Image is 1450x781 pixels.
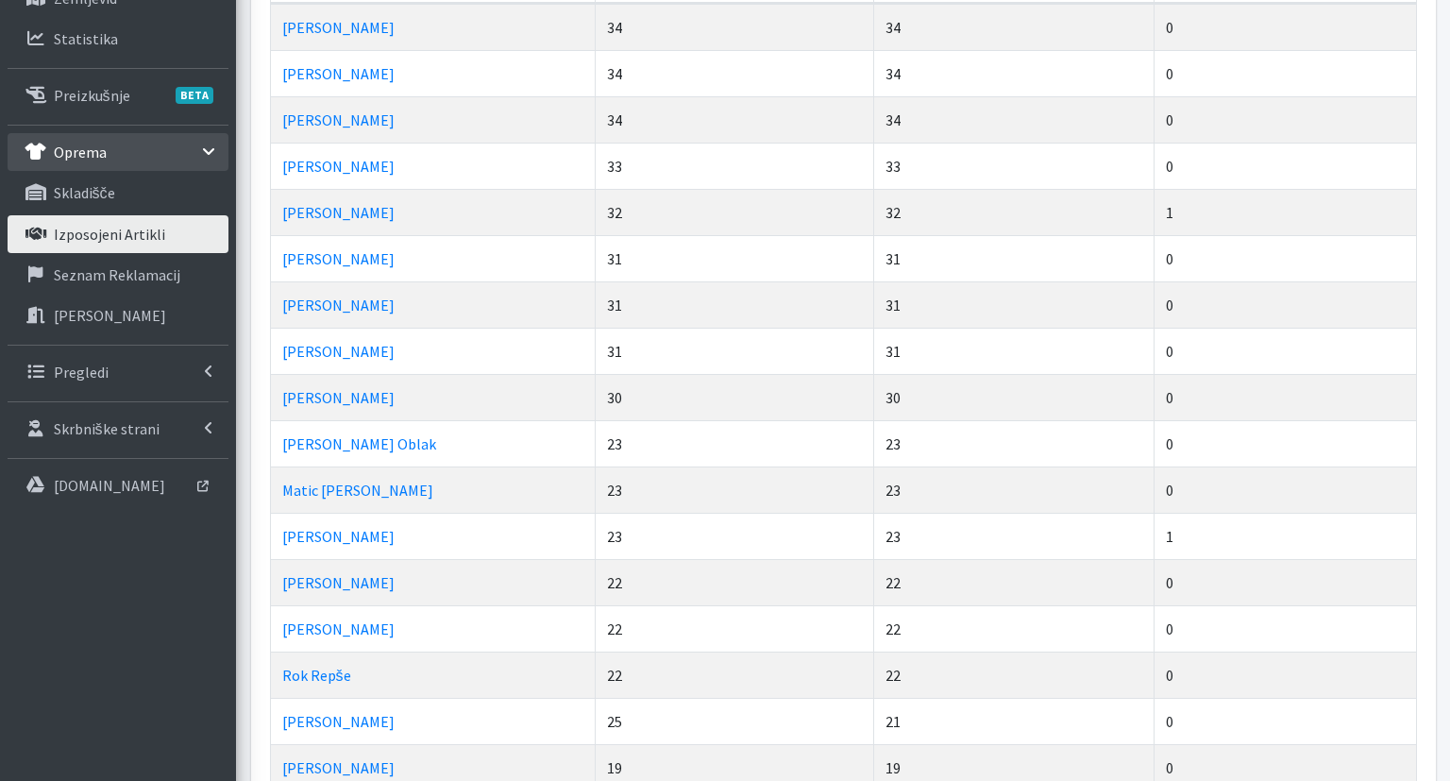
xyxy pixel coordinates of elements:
[1155,50,1417,96] td: 0
[8,410,228,448] a: Skrbniške strani
[1155,4,1417,50] td: 0
[282,712,395,731] a: [PERSON_NAME]
[54,306,166,325] p: [PERSON_NAME]
[1155,189,1417,235] td: 1
[1155,467,1417,513] td: 0
[282,296,395,314] a: [PERSON_NAME]
[874,420,1155,467] td: 23
[596,189,874,235] td: 32
[874,235,1155,281] td: 31
[54,476,165,495] p: [DOMAIN_NAME]
[596,281,874,328] td: 31
[596,652,874,698] td: 22
[282,203,395,222] a: [PERSON_NAME]
[1155,513,1417,559] td: 1
[282,64,395,83] a: [PERSON_NAME]
[1155,374,1417,420] td: 0
[8,297,228,334] a: [PERSON_NAME]
[1155,698,1417,744] td: 0
[282,110,395,129] a: [PERSON_NAME]
[8,215,228,253] a: Izposojeni artikli
[1155,328,1417,374] td: 0
[282,573,395,592] a: [PERSON_NAME]
[54,143,107,161] p: Oprema
[1155,652,1417,698] td: 0
[8,467,228,504] a: [DOMAIN_NAME]
[282,18,395,37] a: [PERSON_NAME]
[282,666,351,685] a: Rok Repše
[874,328,1155,374] td: 31
[282,481,433,500] a: Matic [PERSON_NAME]
[596,328,874,374] td: 31
[874,374,1155,420] td: 30
[596,513,874,559] td: 23
[1155,235,1417,281] td: 0
[282,758,395,777] a: [PERSON_NAME]
[54,265,180,284] p: Seznam reklamacij
[1155,605,1417,652] td: 0
[54,419,160,438] p: Skrbniške strani
[282,249,395,268] a: [PERSON_NAME]
[282,388,395,407] a: [PERSON_NAME]
[1155,559,1417,605] td: 0
[596,96,874,143] td: 34
[874,513,1155,559] td: 23
[8,76,228,114] a: PreizkušnjeBETA
[1155,96,1417,143] td: 0
[874,50,1155,96] td: 34
[596,698,874,744] td: 25
[8,353,228,391] a: Pregledi
[8,133,228,171] a: Oprema
[874,605,1155,652] td: 22
[176,87,213,104] span: BETA
[874,559,1155,605] td: 22
[596,559,874,605] td: 22
[874,4,1155,50] td: 34
[596,374,874,420] td: 30
[8,174,228,212] a: skladišče
[874,96,1155,143] td: 34
[874,189,1155,235] td: 32
[54,225,165,244] p: Izposojeni artikli
[874,281,1155,328] td: 31
[8,256,228,294] a: Seznam reklamacij
[54,183,115,202] p: skladišče
[54,86,130,105] p: Preizkušnje
[596,50,874,96] td: 34
[596,420,874,467] td: 23
[282,527,395,546] a: [PERSON_NAME]
[596,143,874,189] td: 33
[282,342,395,361] a: [PERSON_NAME]
[282,157,395,176] a: [PERSON_NAME]
[1155,420,1417,467] td: 0
[596,235,874,281] td: 31
[8,20,228,58] a: Statistika
[596,4,874,50] td: 34
[874,698,1155,744] td: 21
[282,434,436,453] a: [PERSON_NAME] Oblak
[1155,281,1417,328] td: 0
[282,620,395,638] a: [PERSON_NAME]
[54,363,109,382] p: Pregledi
[596,605,874,652] td: 22
[54,29,118,48] p: Statistika
[874,652,1155,698] td: 22
[596,467,874,513] td: 23
[874,467,1155,513] td: 23
[874,143,1155,189] td: 33
[1155,143,1417,189] td: 0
